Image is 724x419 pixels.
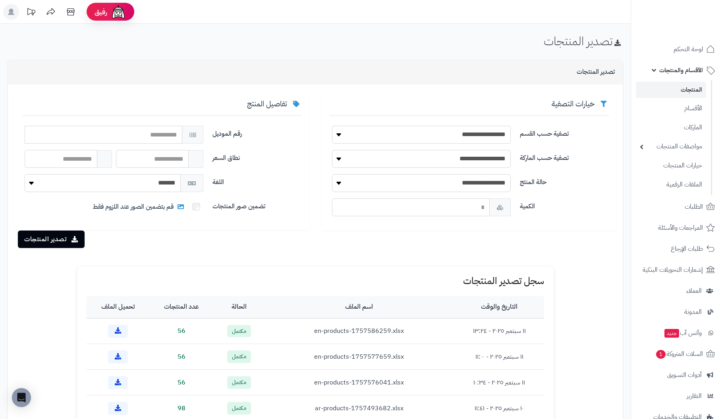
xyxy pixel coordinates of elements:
span: 1 [656,350,666,359]
a: طلبات الإرجاع [636,239,719,258]
a: إشعارات التحويلات البنكية [636,260,719,279]
a: الأقسام [636,100,706,117]
a: مواصفات المنتجات [636,138,706,155]
td: ١١ سبتمبر ٢٠٢٥ - ١٣:٢٤ [454,318,544,344]
span: وآتس آب [664,327,702,338]
span: قم بتضمين الصور عند اللزوم فقط [93,202,186,211]
span: لوحة التحكم [674,44,703,55]
a: العملاء [636,281,719,300]
h1: سجل تصدير المنتجات [87,276,544,286]
span: مكتمل [227,402,251,415]
a: تحديثات المنصة [21,4,41,22]
td: 56 [149,370,214,396]
label: حالة المنتج [517,174,612,187]
h1: تصدير المنتجات [544,35,623,48]
span: السلات المتروكة [655,348,703,359]
span: العملاء [686,285,702,296]
span: الأقسام والمنتجات [659,65,703,76]
td: en-products-1757577659.xlsx [264,344,454,370]
span: خيارات التصفية [552,98,595,109]
span: رفيق [95,7,107,17]
span: المراجعات والأسئلة [658,222,703,233]
label: تصفية حسب الماركة [517,150,612,163]
a: لوحة التحكم [636,40,719,59]
th: عدد المنتجات [149,296,214,318]
span: جديد [664,329,679,338]
span: طلبات الإرجاع [671,243,703,254]
button: تصدير المنتجات [18,231,85,248]
span: التقارير [687,390,702,402]
h3: تصدير المنتجات [577,69,615,76]
label: رقم الموديل [209,126,305,138]
label: تضمين صور المنتجات [209,198,305,211]
span: الطلبات [685,201,703,212]
th: اسم الملف [264,296,454,318]
span: مكتمل [227,350,251,363]
label: اللغة [209,174,305,187]
a: المدونة [636,302,719,321]
td: 56 [149,318,214,344]
img: ai-face.png [110,4,126,20]
td: 56 [149,344,214,370]
label: الكمية [517,198,612,211]
a: المنتجات [636,82,706,98]
span: إشعارات التحويلات البنكية [643,264,703,275]
a: السلات المتروكة1 [636,344,719,363]
a: التقارير [636,386,719,406]
span: المدونة [684,306,702,317]
span: مكتمل [227,325,251,338]
th: الحالة [214,296,264,318]
label: نطاق السعر [209,150,305,163]
label: تصفية حسب القسم [517,126,612,138]
td: en-products-1757586259.xlsx [264,318,454,344]
a: الماركات [636,119,706,136]
th: تحميل الملف [87,296,149,318]
th: التاريخ والوقت [454,296,544,318]
span: أدوات التسويق [667,369,702,381]
a: الطلبات [636,197,719,216]
input: قم بتضمين الصور عند اللزوم فقط [192,203,200,211]
td: ١١ سبتمبر ٢٠٢٥ - ١١:٠٠ [454,344,544,370]
span: مكتمل [227,376,251,389]
span: تفاصيل المنتج [247,98,287,109]
td: en-products-1757576041.xlsx [264,370,454,396]
a: الملفات الرقمية [636,176,706,193]
div: Open Intercom Messenger [12,388,31,407]
a: أدوات التسويق [636,365,719,384]
a: خيارات المنتجات [636,157,706,174]
a: وآتس آبجديد [636,323,719,342]
a: المراجعات والأسئلة [636,218,719,237]
td: ١١ سبتمبر ٢٠٢٥ - ١٠:٣٤ [454,370,544,396]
